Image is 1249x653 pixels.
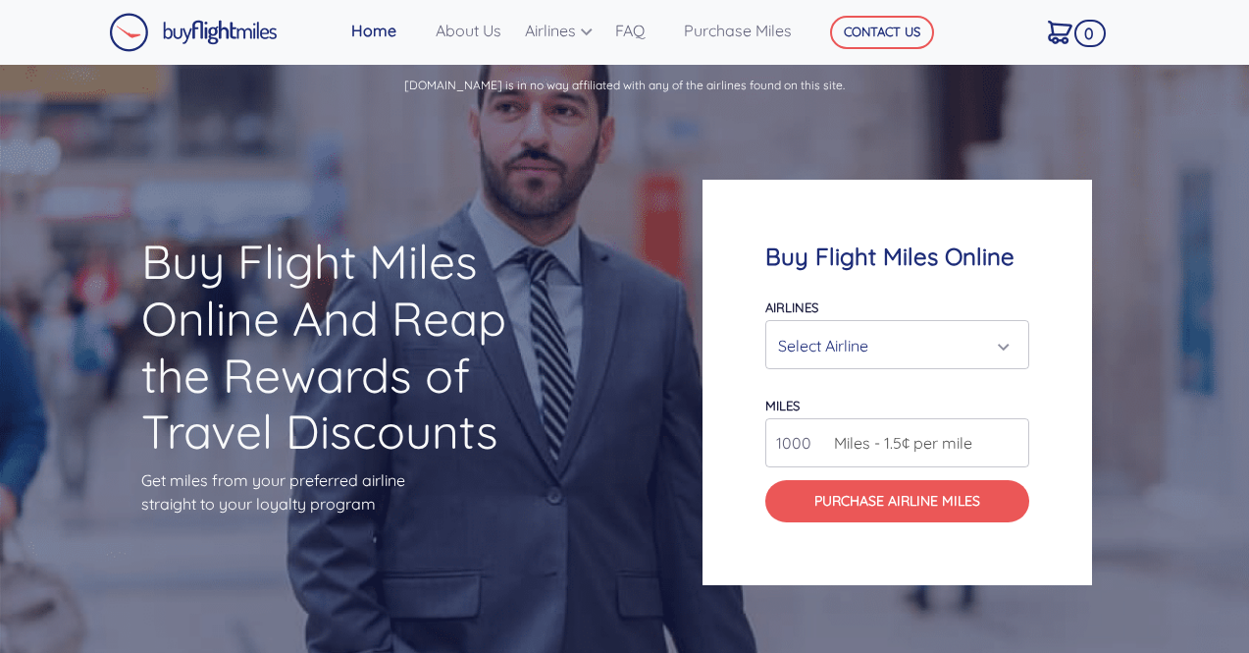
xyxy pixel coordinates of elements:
[109,13,278,52] img: Buy Flight Miles Logo
[824,431,972,455] span: Miles - 1.5¢ per mile
[1074,20,1106,47] span: 0
[607,11,676,50] a: FAQ
[830,16,934,49] button: CONTACT US
[765,480,1029,522] button: Purchase Airline Miles
[778,327,1005,364] div: Select Airline
[428,11,517,50] a: About Us
[765,398,800,413] label: miles
[1048,21,1072,44] img: Cart
[141,468,546,516] p: Get miles from your preferred airline straight to your loyalty program
[676,11,801,50] a: Purchase Miles
[765,320,1029,369] button: Select Airline
[141,234,546,460] h1: Buy Flight Miles Online And Reap the Rewards of Travel Discounts
[343,11,428,50] a: Home
[517,11,607,50] a: Airlines
[765,243,1029,271] h4: Buy Flight Miles Online
[1040,11,1100,52] a: 0
[765,299,818,315] label: Airlines
[109,8,278,57] a: Buy Flight Miles Logo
